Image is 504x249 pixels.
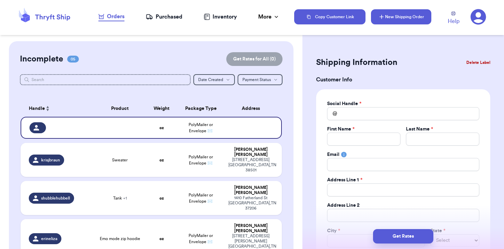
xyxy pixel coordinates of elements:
[316,76,490,84] h3: Customer Info
[41,195,70,201] span: shubblehubbell
[20,74,190,85] input: Search
[327,126,355,133] label: First Name
[228,157,273,173] div: [STREET_ADDRESS] [GEOGRAPHIC_DATA] , TN 38501
[113,195,127,201] span: Tank
[258,13,280,21] div: More
[327,177,362,183] label: Address Line 1
[228,195,273,211] div: 1410 Fatherland St [GEOGRAPHIC_DATA] , TN 37206
[242,78,271,82] span: Payment Status
[41,157,60,163] span: krisjbraun
[464,55,493,70] button: Delete Label
[177,100,224,117] th: Package Type
[159,237,164,241] strong: oz
[67,56,79,63] span: 05
[327,151,339,158] label: Email
[204,13,237,21] a: Inventory
[94,100,146,117] th: Product
[189,234,213,244] span: PolyMailer or Envelope ✉️
[29,105,45,112] span: Handle
[228,223,273,234] div: [PERSON_NAME] [PERSON_NAME]
[41,236,57,241] span: erineliza
[193,74,235,85] button: Date Created
[123,196,127,200] span: + 1
[371,9,431,24] button: New Shipping Order
[327,202,360,209] label: Address Line 2
[112,157,128,163] span: Sweater
[327,107,337,120] div: @
[228,147,273,157] div: [PERSON_NAME] [PERSON_NAME]
[228,185,273,195] div: [PERSON_NAME] [PERSON_NAME]
[448,17,459,25] span: Help
[226,52,283,66] button: Get Rates for All (0)
[327,100,361,107] label: Social Handle
[373,229,433,244] button: Get Rates
[20,54,63,65] h2: Incomplete
[448,11,459,25] a: Help
[159,196,164,200] strong: oz
[294,9,365,24] button: Copy Customer Link
[224,100,281,117] th: Address
[406,126,433,133] label: Last Name
[159,158,164,162] strong: oz
[146,100,177,117] th: Weight
[98,12,124,21] a: Orders
[146,13,182,21] a: Purchased
[189,123,213,133] span: PolyMailer or Envelope ✉️
[45,104,50,113] button: Sort ascending
[100,236,140,241] span: Emo mode zip hoodie
[189,193,213,203] span: PolyMailer or Envelope ✉️
[159,126,164,130] strong: oz
[198,78,223,82] span: Date Created
[189,155,213,165] span: PolyMailer or Envelope ✉️
[316,57,397,68] h2: Shipping Information
[238,74,283,85] button: Payment Status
